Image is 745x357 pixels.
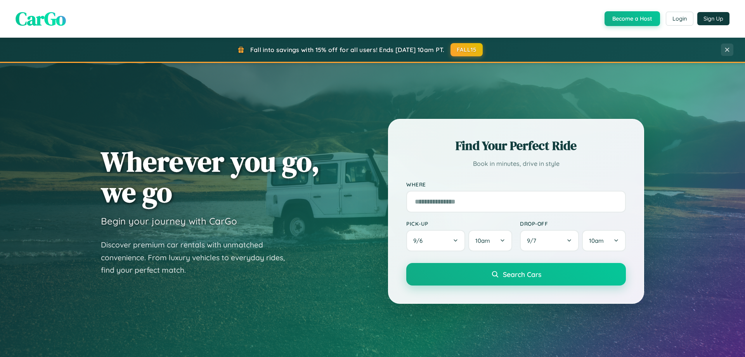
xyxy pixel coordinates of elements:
[468,230,512,251] button: 10am
[520,230,579,251] button: 9/7
[475,237,490,244] span: 10am
[406,263,626,286] button: Search Cars
[250,46,445,54] span: Fall into savings with 15% off for all users! Ends [DATE] 10am PT.
[527,237,540,244] span: 9 / 7
[697,12,729,25] button: Sign Up
[406,158,626,169] p: Book in minutes, drive in style
[450,43,483,56] button: FALL15
[503,270,541,279] span: Search Cars
[406,230,465,251] button: 9/6
[16,6,66,31] span: CarGo
[101,146,320,207] h1: Wherever you go, we go
[582,230,626,251] button: 10am
[101,215,237,227] h3: Begin your journey with CarGo
[520,220,626,227] label: Drop-off
[413,237,426,244] span: 9 / 6
[101,239,295,277] p: Discover premium car rentals with unmatched convenience. From luxury vehicles to everyday rides, ...
[666,12,693,26] button: Login
[406,137,626,154] h2: Find Your Perfect Ride
[406,181,626,188] label: Where
[406,220,512,227] label: Pick-up
[605,11,660,26] button: Become a Host
[589,237,604,244] span: 10am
